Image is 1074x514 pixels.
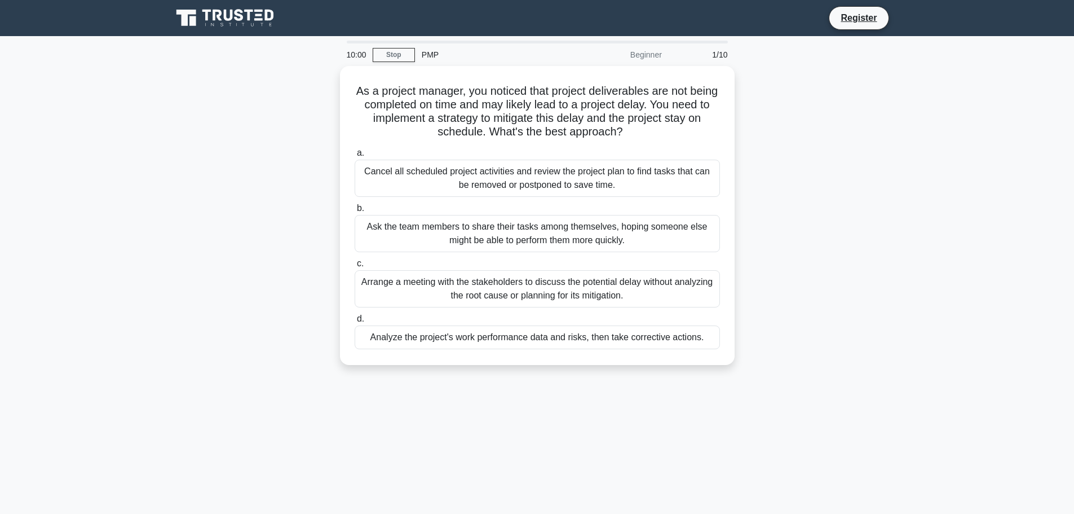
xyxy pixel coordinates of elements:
[357,148,364,157] span: a.
[355,270,720,307] div: Arrange a meeting with the stakeholders to discuss the potential delay without analyzing the root...
[355,215,720,252] div: Ask the team members to share their tasks among themselves, hoping someone else might be able to ...
[357,203,364,213] span: b.
[373,48,415,62] a: Stop
[355,326,720,349] div: Analyze the project's work performance data and risks, then take corrective actions.
[340,43,373,66] div: 10:00
[570,43,669,66] div: Beginner
[353,84,721,139] h5: As a project manager, you noticed that project deliverables are not being completed on time and m...
[357,314,364,323] span: d.
[357,258,364,268] span: c.
[834,11,883,25] a: Register
[355,160,720,197] div: Cancel all scheduled project activities and review the project plan to find tasks that can be rem...
[669,43,735,66] div: 1/10
[415,43,570,66] div: PMP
